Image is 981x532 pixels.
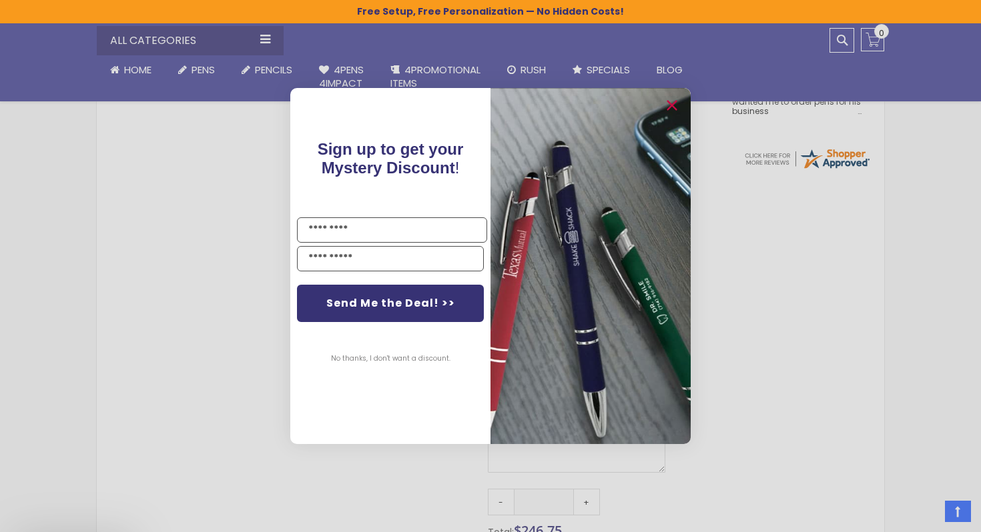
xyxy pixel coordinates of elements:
[490,88,691,443] img: pop-up-image
[661,95,683,116] button: Close dialog
[297,285,484,322] button: Send Me the Deal! >>
[318,140,464,177] span: Sign up to get your Mystery Discount
[324,342,457,375] button: No thanks, I don't want a discount.
[318,140,464,177] span: !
